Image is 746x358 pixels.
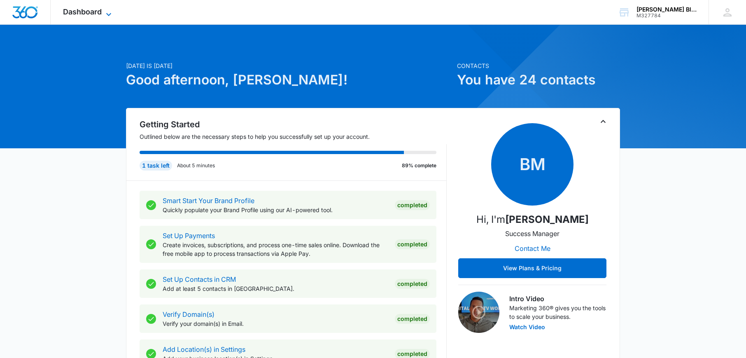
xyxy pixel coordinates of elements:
p: Hi, I'm [476,212,589,227]
div: Completed [395,200,430,210]
p: Create invoices, subscriptions, and process one-time sales online. Download the free mobile app t... [163,241,388,258]
a: Set Up Payments [163,232,215,240]
div: Completed [395,279,430,289]
span: Dashboard [63,7,102,16]
a: Set Up Contacts in CRM [163,275,236,283]
p: [DATE] is [DATE] [126,61,452,70]
button: Contact Me [506,239,559,258]
div: account name [636,6,697,13]
p: Contacts [457,61,620,70]
p: Quickly populate your Brand Profile using our AI-powered tool. [163,206,388,214]
p: Add at least 5 contacts in [GEOGRAPHIC_DATA]. [163,284,388,293]
p: Verify your domain(s) in Email. [163,319,388,328]
button: Watch Video [509,324,545,330]
p: About 5 minutes [177,162,215,169]
p: Success Manager [505,229,559,239]
p: 89% complete [402,162,436,169]
div: Completed [395,239,430,249]
strong: [PERSON_NAME] [505,213,589,225]
a: Verify Domain(s) [163,310,214,318]
a: Add Location(s) in Settings [163,345,245,353]
div: account id [636,13,697,19]
h1: Good afternoon, [PERSON_NAME]! [126,70,452,90]
img: Intro Video [458,292,499,333]
h2: Getting Started [140,118,447,131]
p: Marketing 360® gives you the tools to scale your business. [509,304,606,321]
h1: You have 24 contacts [457,70,620,90]
div: Completed [395,314,430,324]
div: 1 task left [140,161,172,171]
a: Smart Start Your Brand Profile [163,197,254,205]
p: Outlined below are the necessary steps to help you successfully set up your account. [140,132,447,141]
button: View Plans & Pricing [458,258,606,278]
span: BM [491,123,573,206]
h3: Intro Video [509,294,606,304]
button: Toggle Collapse [598,117,608,126]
